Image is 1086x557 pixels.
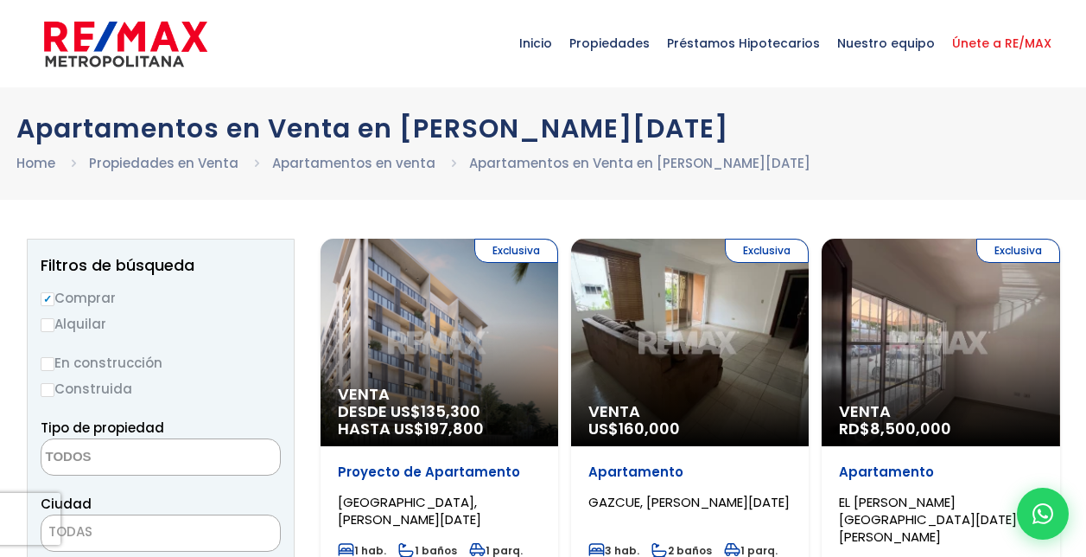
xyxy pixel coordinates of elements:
span: Inicio [511,17,561,69]
span: Exclusiva [976,239,1060,263]
p: Proyecto de Apartamento [338,464,541,481]
input: Comprar [41,292,54,306]
a: Propiedades en Venta [89,154,238,172]
span: 135,300 [421,400,480,422]
span: Venta [588,403,791,420]
h2: Filtros de búsqueda [41,257,281,274]
p: Apartamento [839,464,1042,481]
span: Exclusiva [474,239,558,263]
img: remax-metropolitana-logo [44,18,207,70]
label: En construcción [41,352,281,374]
p: Apartamento [588,464,791,481]
span: Tipo de propiedad [41,419,164,437]
span: 8,500,000 [870,418,951,439]
span: EL [PERSON_NAME][GEOGRAPHIC_DATA][DATE][PERSON_NAME] [839,493,1017,546]
span: DESDE US$ [338,403,541,438]
h1: Apartamentos en Venta en [PERSON_NAME][DATE] [16,113,1070,144]
span: [GEOGRAPHIC_DATA], [PERSON_NAME][DATE] [338,493,481,528]
input: Construida [41,383,54,397]
span: Préstamos Hipotecarios [658,17,829,69]
span: TODAS [41,520,280,544]
span: TODAS [48,522,92,541]
span: Venta [839,403,1042,420]
a: Apartamentos en venta [272,154,435,172]
label: Comprar [41,287,281,309]
input: Alquilar [41,318,54,332]
span: RD$ [839,418,951,439]
span: Nuestro equipo [829,17,943,69]
span: Exclusiva [725,239,809,263]
a: Home [16,154,55,172]
span: US$ [588,418,680,439]
span: Ciudad [41,495,92,513]
span: TODAS [41,515,281,552]
span: 160,000 [619,418,680,439]
span: Venta [338,386,541,403]
span: HASTA US$ [338,420,541,438]
label: Construida [41,378,281,400]
span: GAZCUE, [PERSON_NAME][DATE] [588,493,790,511]
span: Propiedades [561,17,658,69]
span: Únete a RE/MAX [943,17,1060,69]
li: Apartamentos en Venta en [PERSON_NAME][DATE] [469,152,810,174]
label: Alquilar [41,313,281,335]
span: 197,800 [424,418,484,439]
input: En construcción [41,357,54,371]
textarea: Search [41,439,209,477]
